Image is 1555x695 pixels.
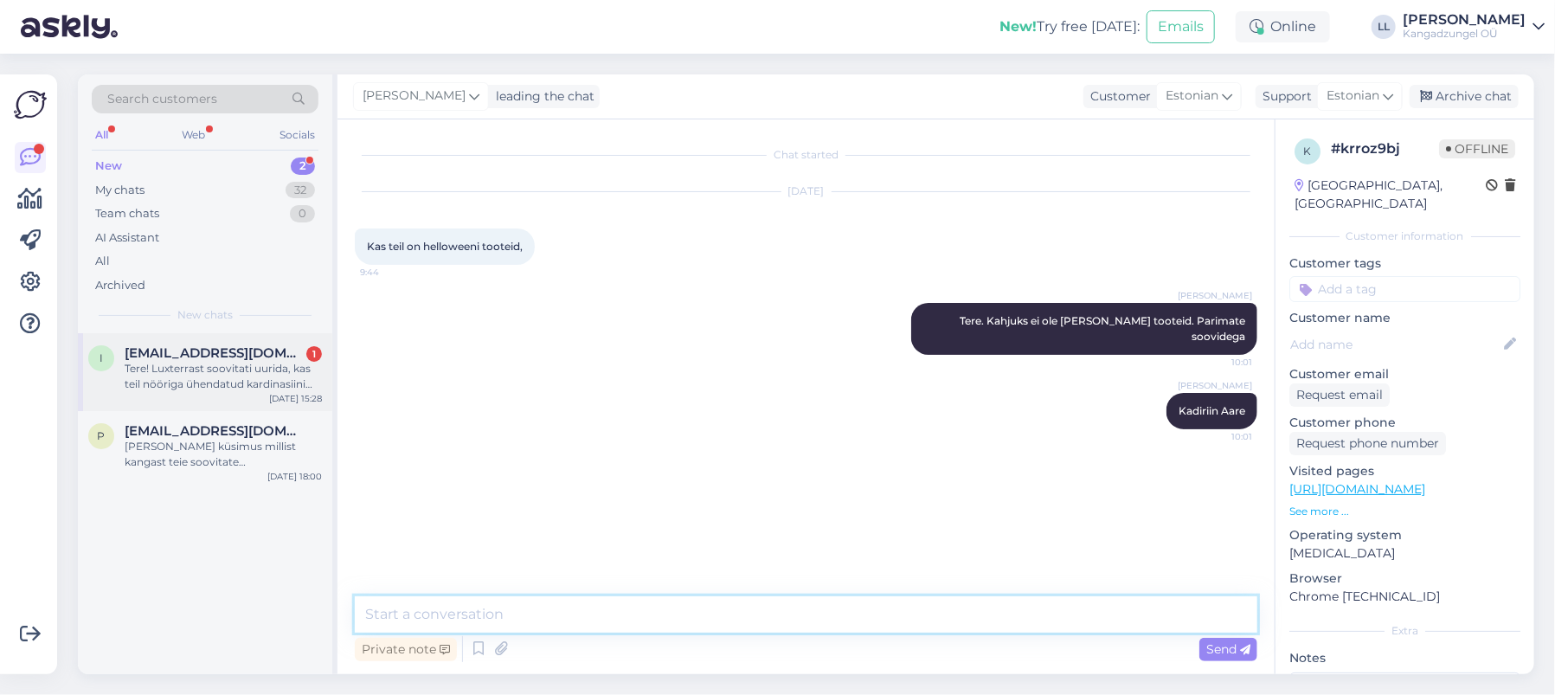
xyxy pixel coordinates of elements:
[367,240,523,253] span: Kas teil on helloweeni tooteid,
[1179,404,1245,417] span: Kadiriin Aare
[1410,85,1519,108] div: Archive chat
[1403,27,1526,41] div: Kangadzungel OÜ
[95,205,159,222] div: Team chats
[363,87,466,106] span: [PERSON_NAME]
[1331,138,1439,159] div: # krroz9bj
[95,277,145,294] div: Archived
[125,361,322,392] div: Tere! Luxterrast soovitati uurida, kas teil nööriga ühendatud kardinasiini liugureid on? Otsingus...
[177,307,233,323] span: New chats
[355,638,457,661] div: Private note
[95,182,145,199] div: My chats
[1289,649,1520,667] p: Notes
[1236,11,1330,42] div: Online
[360,266,425,279] span: 9:44
[291,158,315,175] div: 2
[1289,276,1520,302] input: Add a tag
[1256,87,1312,106] div: Support
[1147,10,1215,43] button: Emails
[269,392,322,405] div: [DATE] 15:28
[1289,309,1520,327] p: Customer name
[1439,139,1515,158] span: Offline
[179,124,209,146] div: Web
[1289,588,1520,606] p: Chrome [TECHNICAL_ID]
[14,88,47,121] img: Askly Logo
[98,429,106,442] span: p
[960,314,1248,343] span: Tere. Kahjuks ei ole [PERSON_NAME] tooteid. Parimate soovidega
[125,423,305,439] span: paripilleriin@gmail.com
[1289,481,1425,497] a: [URL][DOMAIN_NAME]
[125,439,322,470] div: [PERSON_NAME] küsimus millist kangast teie soovitate masintikkimisel embleemi tegemiseks.
[1289,462,1520,480] p: Visited pages
[100,351,103,364] span: i
[306,346,322,362] div: 1
[1304,145,1312,158] span: k
[1083,87,1151,106] div: Customer
[1289,544,1520,563] p: [MEDICAL_DATA]
[1289,228,1520,244] div: Customer information
[95,253,110,270] div: All
[290,205,315,222] div: 0
[1289,383,1390,407] div: Request email
[1187,430,1252,443] span: 10:01
[355,183,1257,199] div: [DATE]
[1289,432,1446,455] div: Request phone number
[276,124,318,146] div: Socials
[1289,504,1520,519] p: See more ...
[999,16,1140,37] div: Try free [DATE]:
[1178,379,1252,392] span: [PERSON_NAME]
[1178,289,1252,302] span: [PERSON_NAME]
[1206,641,1250,657] span: Send
[1289,570,1520,588] p: Browser
[1290,335,1500,354] input: Add name
[489,87,594,106] div: leading the chat
[107,90,217,108] span: Search customers
[1289,254,1520,273] p: Customer tags
[1295,177,1486,213] div: [GEOGRAPHIC_DATA], [GEOGRAPHIC_DATA]
[999,18,1037,35] b: New!
[286,182,315,199] div: 32
[92,124,112,146] div: All
[1187,356,1252,369] span: 10:01
[1327,87,1379,106] span: Estonian
[1166,87,1218,106] span: Estonian
[125,345,305,361] span: info@topeltklikk.ee
[1289,414,1520,432] p: Customer phone
[355,147,1257,163] div: Chat started
[267,470,322,483] div: [DATE] 18:00
[95,158,122,175] div: New
[1403,13,1526,27] div: [PERSON_NAME]
[1372,15,1396,39] div: LL
[1289,365,1520,383] p: Customer email
[1403,13,1545,41] a: [PERSON_NAME]Kangadzungel OÜ
[95,229,159,247] div: AI Assistant
[1289,526,1520,544] p: Operating system
[1289,623,1520,639] div: Extra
